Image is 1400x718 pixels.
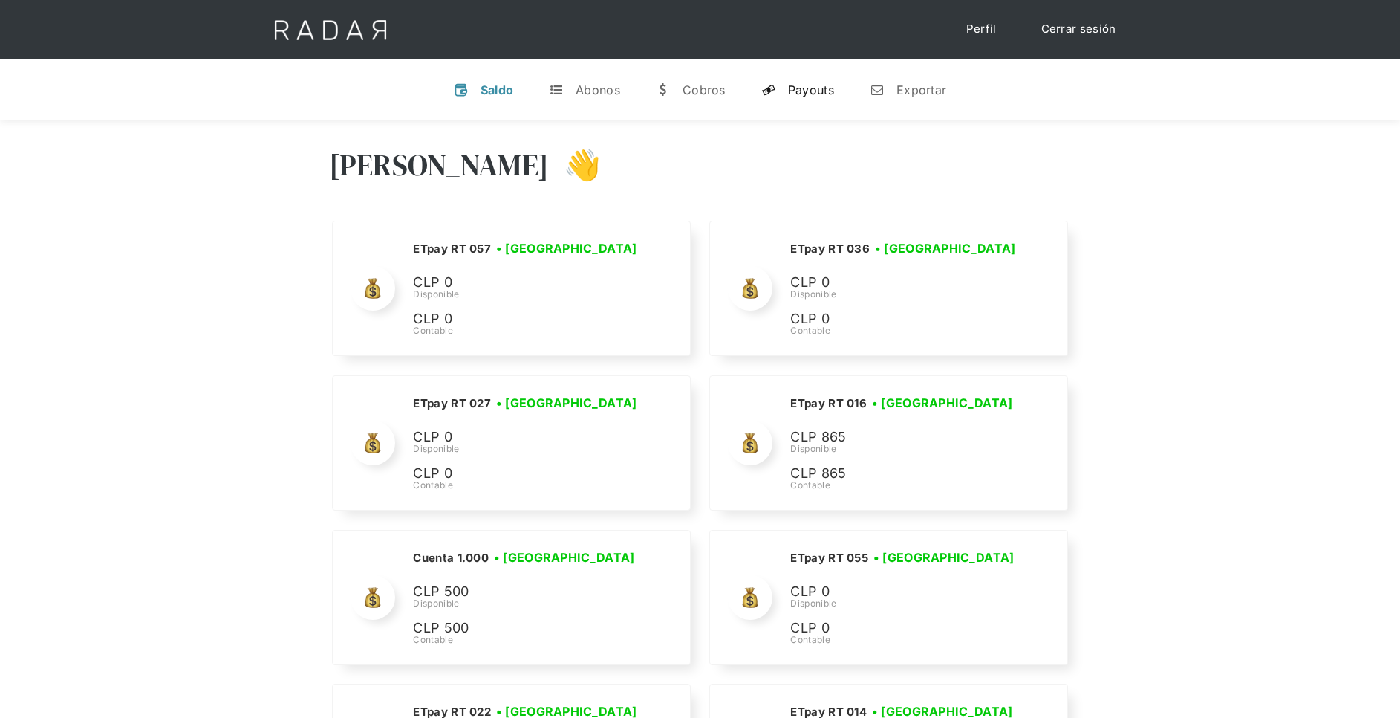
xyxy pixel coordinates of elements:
[413,551,489,566] h2: Cuenta 1.000
[413,288,642,301] div: Disponible
[454,83,469,97] div: v
[790,479,1018,492] div: Contable
[413,463,636,485] p: CLP 0
[875,239,1016,257] h3: • [GEOGRAPHIC_DATA]
[790,324,1020,337] div: Contable
[951,15,1012,44] a: Perfil
[790,581,1013,603] p: CLP 0
[872,394,1013,412] h3: • [GEOGRAPHIC_DATA]
[413,272,636,294] p: CLP 0
[790,308,1013,330] p: CLP 0
[549,83,564,97] div: t
[790,633,1019,647] div: Contable
[873,549,1015,566] h3: • [GEOGRAPHIC_DATA]
[790,618,1013,639] p: CLP 0
[413,633,639,647] div: Contable
[896,83,946,97] div: Exportar
[790,288,1020,301] div: Disponible
[413,442,642,456] div: Disponible
[870,83,885,97] div: n
[413,618,636,639] p: CLP 500
[790,597,1019,610] div: Disponible
[413,581,636,603] p: CLP 500
[496,239,637,257] h3: • [GEOGRAPHIC_DATA]
[1026,15,1131,44] a: Cerrar sesión
[494,549,635,566] h3: • [GEOGRAPHIC_DATA]
[413,427,636,448] p: CLP 0
[413,479,642,492] div: Contable
[790,242,870,256] h2: ETpay RT 036
[413,242,491,256] h2: ETpay RT 057
[790,427,1013,448] p: CLP 865
[761,83,776,97] div: y
[790,442,1018,456] div: Disponible
[790,463,1013,485] p: CLP 865
[413,396,491,411] h2: ETpay RT 027
[481,83,514,97] div: Saldo
[790,272,1013,294] p: CLP 0
[413,597,639,610] div: Disponible
[683,83,726,97] div: Cobros
[790,551,868,566] h2: ETpay RT 055
[788,83,834,97] div: Payouts
[790,396,867,411] h2: ETpay RT 016
[549,146,601,184] h3: 👋
[413,324,642,337] div: Contable
[413,308,636,330] p: CLP 0
[496,394,637,412] h3: • [GEOGRAPHIC_DATA]
[576,83,620,97] div: Abonos
[329,146,550,184] h3: [PERSON_NAME]
[656,83,671,97] div: w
